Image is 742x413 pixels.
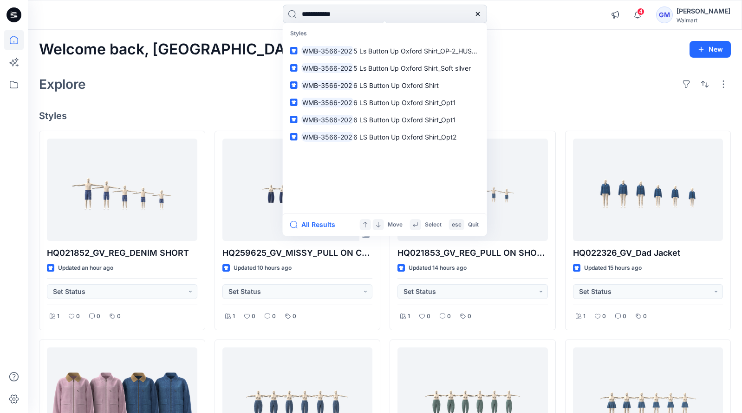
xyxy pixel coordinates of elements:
[301,63,354,73] mark: WMB-3566-202
[76,312,80,321] p: 0
[602,312,606,321] p: 0
[452,220,462,230] p: esc
[57,312,59,321] p: 1
[643,312,647,321] p: 0
[408,312,410,321] p: 1
[285,128,485,146] a: WMB-3566-2026 LS Button Up Oxford Shirt_Opt2
[272,312,276,321] p: 0
[468,312,471,321] p: 0
[234,263,292,273] p: Updated 10 hours ago
[39,41,308,58] h2: Welcome back, [GEOGRAPHIC_DATA]
[573,246,723,260] p: HQ022326_GV_Dad Jacket
[677,17,730,24] div: Walmart
[285,42,485,60] a: WMB-3566-2025 Ls Button Up Oxford Shirt_OP-2_HUSKY
[468,220,479,230] p: Quit
[301,114,354,125] mark: WMB-3566-202
[285,111,485,128] a: WMB-3566-2026 LS Button Up Oxford Shirt_Opt1
[39,110,731,121] h4: Styles
[301,46,354,56] mark: WMB-3566-202
[656,7,673,23] div: GM
[427,312,430,321] p: 0
[285,94,485,111] a: WMB-3566-2026 LS Button Up Oxford Shirt_Opt1
[285,25,485,42] p: Styles
[637,8,644,15] span: 4
[388,220,403,230] p: Move
[353,133,456,141] span: 6 LS Button Up Oxford Shirt_Opt2
[222,246,373,260] p: HQ259625_GV_MISSY_PULL ON CROP BARREL
[353,99,456,107] span: 6 LS Button Up Oxford Shirt_Opt1
[353,81,439,89] span: 6 LS Button Up Oxford Shirt
[117,312,121,321] p: 0
[677,6,730,17] div: [PERSON_NAME]
[301,97,354,108] mark: WMB-3566-202
[623,312,626,321] p: 0
[353,64,471,72] span: 5 Ls Button Up Oxford Shirt_Soft silver
[301,132,354,142] mark: WMB-3566-202
[233,312,235,321] p: 1
[97,312,100,321] p: 0
[583,312,586,321] p: 1
[573,139,723,241] a: HQ022326_GV_Dad Jacket
[690,41,731,58] button: New
[39,77,86,92] h2: Explore
[584,263,642,273] p: Updated 15 hours ago
[222,139,373,241] a: HQ259625_GV_MISSY_PULL ON CROP BARREL
[285,77,485,94] a: WMB-3566-2026 LS Button Up Oxford Shirt
[353,116,456,124] span: 6 LS Button Up Oxford Shirt_Opt1
[58,263,113,273] p: Updated an hour ago
[47,139,197,241] a: HQ021852_GV_REG_DENIM SHORT
[397,246,548,260] p: HQ021853_GV_REG_PULL ON SHORT
[409,263,467,273] p: Updated 14 hours ago
[252,312,255,321] p: 0
[290,219,341,230] button: All Results
[47,246,197,260] p: HQ021852_GV_REG_DENIM SHORT
[301,80,354,91] mark: WMB-3566-202
[425,220,442,230] p: Select
[353,47,480,55] span: 5 Ls Button Up Oxford Shirt_OP-2_HUSKY
[285,60,485,77] a: WMB-3566-2025 Ls Button Up Oxford Shirt_Soft silver
[447,312,451,321] p: 0
[293,312,296,321] p: 0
